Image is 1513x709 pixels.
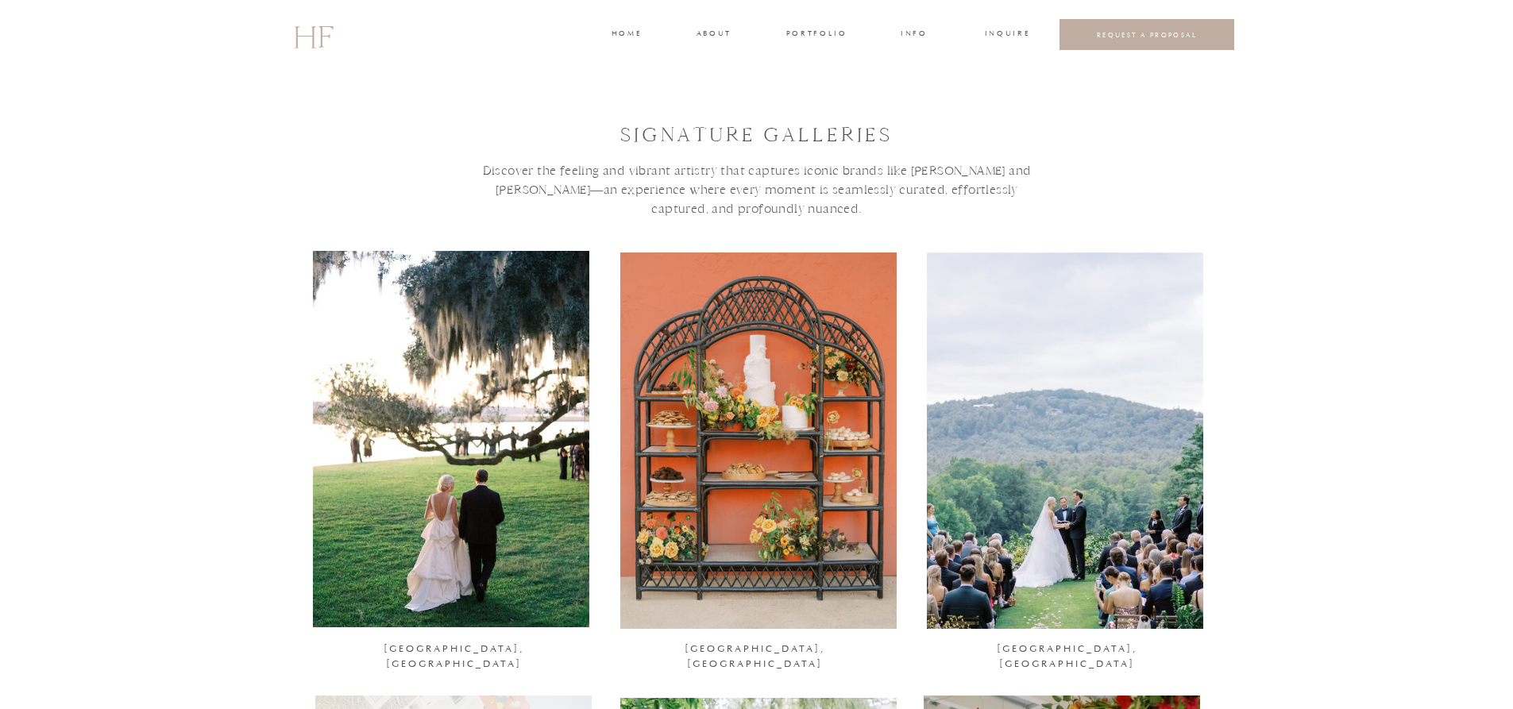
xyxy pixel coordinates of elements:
[619,122,894,151] h1: signature GALLEries
[612,28,641,42] a: home
[697,28,730,42] a: about
[786,28,846,42] a: portfolio
[469,161,1046,280] h3: Discover the feeling and vibrant artistry that captures iconic brands like [PERSON_NAME] and [PER...
[335,642,573,663] a: [GEOGRAPHIC_DATA], [GEOGRAPHIC_DATA]
[636,642,874,663] a: [GEOGRAPHIC_DATA], [GEOGRAPHIC_DATA]
[1072,30,1222,39] a: REQUEST A PROPOSAL
[948,642,1187,663] a: [GEOGRAPHIC_DATA], [GEOGRAPHIC_DATA]
[900,28,929,42] a: INFO
[293,12,333,58] a: HF
[985,28,1028,42] a: INQUIRE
